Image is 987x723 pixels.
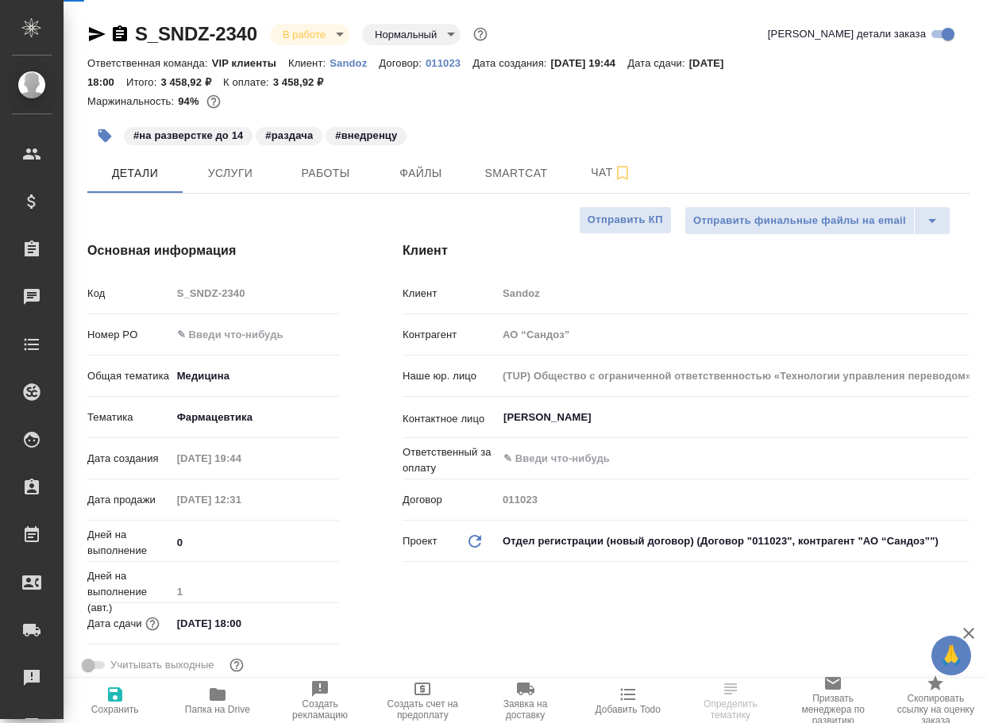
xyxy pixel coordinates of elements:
a: Sandoz [330,56,379,69]
a: 011023 [426,56,472,69]
span: Создать счет на предоплату [381,698,465,721]
button: Призвать менеджера по развитию [782,679,885,723]
button: Скопировать ссылку [110,25,129,44]
input: Пустое поле [497,488,970,511]
button: Отправить финальные файлы на email [684,206,915,235]
p: Дата создания [87,451,172,467]
button: Выбери, если сб и вс нужно считать рабочими днями для выполнения заказа. [226,655,247,675]
p: Дней на выполнение (авт.) [87,568,172,616]
p: Код [87,286,172,302]
span: Работы [287,163,364,183]
p: Номер PO [87,327,172,343]
span: Определить тематику [688,698,772,721]
p: VIP клиенты [212,57,288,69]
svg: Подписаться [613,163,632,183]
p: #внедренцу [335,128,397,144]
p: Контрагент [403,327,497,343]
p: 3 458,92 ₽ [160,76,223,88]
span: Учитывать выходные [110,657,214,673]
input: ✎ Введи что-нибудь [172,323,339,346]
div: В работе [270,24,349,45]
input: ✎ Введи что-нибудь [172,612,310,635]
p: [DATE] 19:44 [551,57,628,69]
input: Пустое поле [497,282,970,305]
span: Создать рекламацию [278,698,361,721]
input: ✎ Введи что-нибудь [502,449,912,468]
span: раздача [254,128,324,141]
span: Отправить КП [588,211,663,229]
input: Пустое поле [172,282,339,305]
button: Доп статусы указывают на важность/срочность заказа [470,24,491,44]
div: Фармацевтика [172,404,339,431]
button: Папка на Drive [166,679,268,723]
p: #на разверстке до 14 [133,128,243,144]
p: Договор [403,492,497,508]
p: Клиент: [288,57,330,69]
button: Сохранить [64,679,166,723]
p: Договор: [379,57,426,69]
input: Пустое поле [497,323,970,346]
button: Создать рекламацию [268,679,371,723]
p: Sandoz [330,57,379,69]
div: split button [684,206,950,235]
p: Проект [403,533,438,549]
button: Добавить Todo [576,679,679,723]
span: Добавить Todo [596,704,661,715]
button: Определить тематику [679,679,781,723]
input: Пустое поле [172,580,339,603]
button: Open [961,416,964,419]
span: Отправить финальные файлы на email [693,212,906,230]
span: Заявка на доставку [484,698,567,721]
p: Итого: [126,76,160,88]
button: Создать счет на предоплату [372,679,474,723]
p: Ответственная команда: [87,57,212,69]
span: Smartcat [478,163,554,183]
h4: Клиент [403,241,970,260]
span: [PERSON_NAME] детали заказа [768,26,926,42]
p: Тематика [87,410,172,425]
input: Пустое поле [172,447,310,470]
button: Добавить тэг [87,118,122,153]
span: на разверстке до 14 [122,128,254,141]
p: Контактное лицо [403,411,497,427]
p: Дата сдачи [87,616,142,632]
button: 🙏 [931,636,971,675]
button: Если добавить услуги и заполнить их объемом, то дата рассчитается автоматически [142,613,163,634]
p: Клиент [403,286,497,302]
input: ✎ Введи что-нибудь [172,531,339,554]
button: 160.00 RUB; [203,91,224,112]
input: Пустое поле [497,364,970,387]
span: Файлы [383,163,459,183]
button: Нормальный [370,28,441,41]
button: В работе [278,28,330,41]
span: Сохранить [91,704,139,715]
span: 🙏 [938,639,965,672]
a: S_SNDZ-2340 [135,23,257,44]
p: Дата сдачи: [627,57,688,69]
button: Заявка на доставку [474,679,576,723]
span: Детали [97,163,173,183]
p: Дней на выполнение [87,527,172,559]
input: Пустое поле [172,488,310,511]
button: Отправить КП [579,206,672,234]
button: Скопировать ссылку для ЯМессенджера [87,25,106,44]
p: Наше юр. лицо [403,368,497,384]
p: Дата продажи [87,492,172,508]
p: 94% [178,95,202,107]
p: #раздача [265,128,313,144]
div: Медицина [172,363,339,390]
p: Ответственный за оплату [403,444,497,476]
span: Папка на Drive [185,704,250,715]
span: Услуги [192,163,268,183]
p: 011023 [426,57,472,69]
h4: Основная информация [87,241,339,260]
span: Чат [573,163,650,183]
p: Общая тематика [87,368,172,384]
p: Дата создания: [472,57,550,69]
span: внедренцу [324,128,408,141]
button: Скопировать ссылку на оценку заказа [885,679,987,723]
p: 3 458,92 ₽ [273,76,336,88]
div: В работе [362,24,461,45]
button: Open [961,457,964,460]
p: К оплате: [223,76,273,88]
